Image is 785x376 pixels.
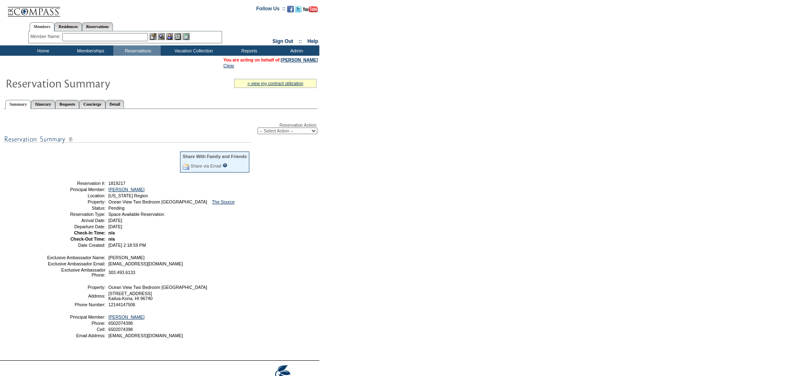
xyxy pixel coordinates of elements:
[150,33,157,40] img: b_edit.gif
[47,315,105,319] td: Principal Member:
[82,22,113,31] a: Reservations
[287,6,294,12] img: Become our fan on Facebook
[31,100,55,109] a: Itinerary
[47,199,105,204] td: Property:
[5,75,170,91] img: Reservaton Summary
[108,181,126,186] span: 1819217
[299,38,302,44] span: ::
[55,100,79,109] a: Requests
[54,22,82,31] a: Residences
[5,100,31,109] a: Summary
[108,230,115,235] span: n/a
[108,243,146,248] span: [DATE] 2:18:59 PM
[47,187,105,192] td: Principal Member:
[47,291,105,301] td: Address:
[108,270,135,275] span: 303.493.6133
[47,224,105,229] td: Departure Date:
[158,33,165,40] img: View
[47,193,105,198] td: Location:
[47,181,105,186] td: Reservation #:
[47,285,105,290] td: Property:
[108,261,183,266] span: [EMAIL_ADDRESS][DOMAIN_NAME]
[108,224,122,229] span: [DATE]
[108,321,133,326] span: 6502074398
[183,33,190,40] img: b_calculator.gif
[212,199,234,204] a: The Source
[223,163,227,168] input: What is this?
[108,187,145,192] a: [PERSON_NAME]
[79,100,105,109] a: Concierge
[47,255,105,260] td: Exclusive Ambassador Name:
[108,236,115,241] span: n/a
[47,206,105,210] td: Status:
[74,230,105,235] strong: Check-In Time:
[108,302,135,307] span: 12144147506
[113,45,161,56] td: Reservations
[47,333,105,338] td: Email Address:
[47,327,105,332] td: Cell:
[303,6,318,12] img: Subscribe to our YouTube Channel
[108,199,207,204] span: Ocean View Two Bedroom [GEOGRAPHIC_DATA]
[166,33,173,40] img: Impersonate
[108,193,148,198] span: [US_STATE] Region
[47,267,105,277] td: Exclusive Ambassador Phone:
[225,45,272,56] td: Reports
[223,57,318,62] span: You are acting on behalf of:
[108,218,122,223] span: [DATE]
[108,333,183,338] span: [EMAIL_ADDRESS][DOMAIN_NAME]
[272,38,293,44] a: Sign Out
[108,212,164,217] span: Space Available Reservation
[295,6,302,12] img: Follow us on Twitter
[108,206,124,210] span: Pending
[108,327,133,332] span: 6502074398
[47,243,105,248] td: Date Created:
[4,134,251,144] img: subTtlResSummary.gif
[272,45,319,56] td: Admin
[108,285,207,290] span: Ocean View Two Bedroom [GEOGRAPHIC_DATA]
[190,163,221,168] a: Share via Email
[183,154,247,159] div: Share With Family and Friends
[70,236,105,241] strong: Check-Out Time:
[161,45,225,56] td: Vacation Collection
[30,22,55,31] a: Members
[247,81,303,86] a: » view my contract utilization
[303,8,318,13] a: Subscribe to our YouTube Channel
[256,5,286,15] td: Follow Us ::
[66,45,113,56] td: Memberships
[223,63,234,68] a: Clear
[47,218,105,223] td: Arrival Date:
[307,38,318,44] a: Help
[47,212,105,217] td: Reservation Type:
[47,302,105,307] td: Phone Number:
[47,321,105,326] td: Phone:
[19,45,66,56] td: Home
[108,255,145,260] span: [PERSON_NAME]
[4,123,317,134] div: Reservation Action:
[287,8,294,13] a: Become our fan on Facebook
[174,33,181,40] img: Reservations
[108,291,152,301] span: [STREET_ADDRESS] Kailua-Kona, HI 96740
[281,57,318,62] a: [PERSON_NAME]
[108,315,145,319] a: [PERSON_NAME]
[30,33,62,40] div: Member Name:
[295,8,302,13] a: Follow us on Twitter
[47,261,105,266] td: Exclusive Ambassador Email:
[105,100,124,109] a: Detail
